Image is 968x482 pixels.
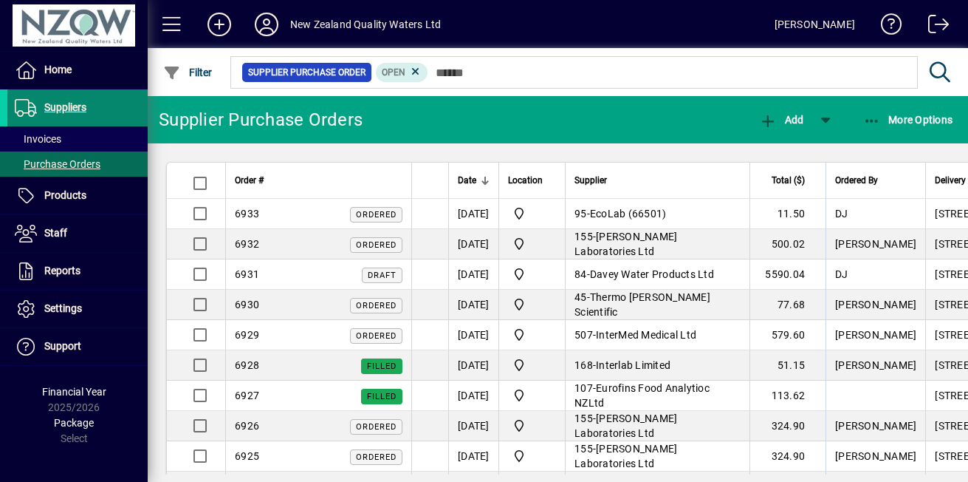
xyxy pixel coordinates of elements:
span: 6933 [235,208,259,220]
span: Supplier [574,172,607,189]
span: Filled [367,392,397,401]
button: Add [755,106,807,133]
td: [DATE] [448,229,498,259]
td: 77.68 [749,290,825,320]
a: Purchase Orders [7,152,148,177]
span: Location [508,172,543,189]
td: - [565,411,749,441]
td: 5590.04 [749,259,825,290]
span: 6927 [235,390,259,401]
span: 6932 [235,238,259,250]
span: [PERSON_NAME] [835,329,916,341]
span: Ordered [356,240,397,250]
td: - [565,229,749,259]
td: - [565,259,749,290]
td: [DATE] [448,350,498,381]
span: Home [44,64,72,75]
td: 324.90 [749,411,825,441]
td: [DATE] [448,441,498,472]
span: DJ [835,208,848,220]
td: - [565,320,749,350]
td: - [565,441,749,472]
span: Total ($) [772,172,805,189]
td: [DATE] [448,320,498,350]
span: Domain Rd [508,387,556,404]
a: Staff [7,215,148,252]
div: New Zealand Quality Waters Ltd [290,13,441,36]
td: [DATE] [448,199,498,229]
span: Domain Rd [508,235,556,253]
span: EcoLab (66501) [590,208,667,220]
span: Ordered [356,452,397,462]
a: Invoices [7,126,148,152]
mat-chip: Completion Status: Open [376,63,428,82]
span: Date [458,172,476,189]
span: Eurofins Food Analytioc NZLtd [574,382,710,409]
span: Ordered [356,210,397,220]
td: 500.02 [749,229,825,259]
span: 507 [574,329,593,341]
span: [PERSON_NAME] [835,420,916,432]
td: 324.90 [749,441,825,472]
td: [DATE] [448,290,498,320]
span: 6928 [235,359,259,371]
span: Domain Rd [508,417,556,435]
span: 6929 [235,329,259,341]
span: 6925 [235,450,259,462]
span: 168 [574,359,593,371]
div: [PERSON_NAME] [775,13,855,36]
span: 155 [574,413,593,424]
span: 95 [574,208,587,220]
span: Add [759,114,803,126]
span: Ordered [356,331,397,341]
span: Supplier Purchase Order [248,65,365,80]
td: [DATE] [448,259,498,290]
span: Domain Rd [508,265,556,283]
td: [DATE] [448,381,498,411]
span: Open [382,67,405,78]
span: 6931 [235,268,259,280]
td: 113.62 [749,381,825,411]
a: Reports [7,253,148,290]
span: Ordered By [835,172,878,189]
div: Location [508,172,556,189]
div: Ordered By [835,172,916,189]
a: Knowledge Base [870,3,902,51]
span: [PERSON_NAME] [835,299,916,310]
button: Add [196,11,243,38]
span: Draft [368,271,397,280]
span: Domain Rd [508,326,556,344]
td: - [565,290,749,320]
a: Products [7,177,148,214]
span: Products [44,189,86,201]
span: [PERSON_NAME] Laboratories Ltd [574,413,677,439]
div: Date [458,172,490,189]
div: Supplier [574,172,741,189]
div: Total ($) [759,172,818,189]
span: 155 [574,231,593,242]
span: [PERSON_NAME] [835,450,916,462]
button: More Options [859,106,957,133]
td: [DATE] [448,411,498,441]
span: 45 [574,291,587,303]
td: 11.50 [749,199,825,229]
span: Order # [235,172,264,189]
a: Logout [917,3,950,51]
td: - [565,199,749,229]
span: Settings [44,302,82,314]
td: 51.15 [749,350,825,381]
span: Reports [44,265,80,276]
div: Order # [235,172,402,189]
span: 84 [574,268,587,280]
span: 107 [574,382,593,394]
span: [PERSON_NAME] Laboratories Ltd [574,231,677,257]
button: Filter [159,59,216,86]
a: Home [7,52,148,89]
span: [PERSON_NAME] [835,238,916,250]
span: 6930 [235,299,259,310]
span: Filled [367,361,397,371]
span: Purchase Orders [15,158,100,170]
span: Domain Rd [508,447,556,465]
span: Ordered [356,422,397,432]
span: Filter [163,67,213,78]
